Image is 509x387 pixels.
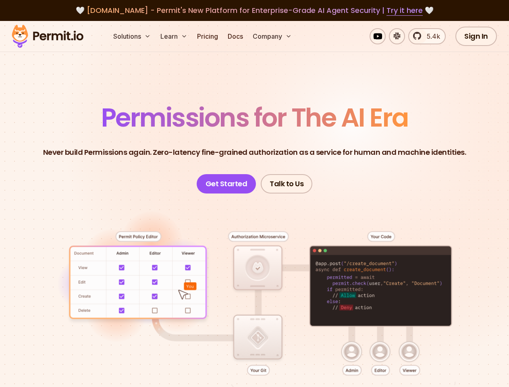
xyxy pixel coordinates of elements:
[408,28,446,44] a: 5.4k
[249,28,295,44] button: Company
[194,28,221,44] a: Pricing
[87,5,423,15] span: [DOMAIN_NAME] - Permit's New Platform for Enterprise-Grade AI Agent Security |
[110,28,154,44] button: Solutions
[197,174,256,193] a: Get Started
[8,23,87,50] img: Permit logo
[224,28,246,44] a: Docs
[43,147,466,158] p: Never build Permissions again. Zero-latency fine-grained authorization as a service for human and...
[101,100,408,135] span: Permissions for The AI Era
[422,31,440,41] span: 5.4k
[261,174,312,193] a: Talk to Us
[157,28,191,44] button: Learn
[386,5,423,16] a: Try it here
[455,27,497,46] a: Sign In
[19,5,490,16] div: 🤍 🤍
